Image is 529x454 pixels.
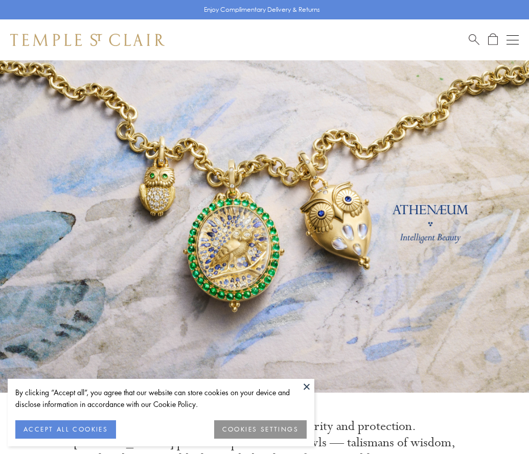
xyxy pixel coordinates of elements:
[488,33,498,46] a: Open Shopping Bag
[214,420,307,439] button: COOKIES SETTINGS
[15,420,116,439] button: ACCEPT ALL COOKIES
[10,34,165,46] img: Temple St. Clair
[15,387,307,410] div: By clicking “Accept all”, you agree that our website can store cookies on your device and disclos...
[507,34,519,46] button: Open navigation
[204,5,320,15] p: Enjoy Complimentary Delivery & Returns
[469,33,479,46] a: Search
